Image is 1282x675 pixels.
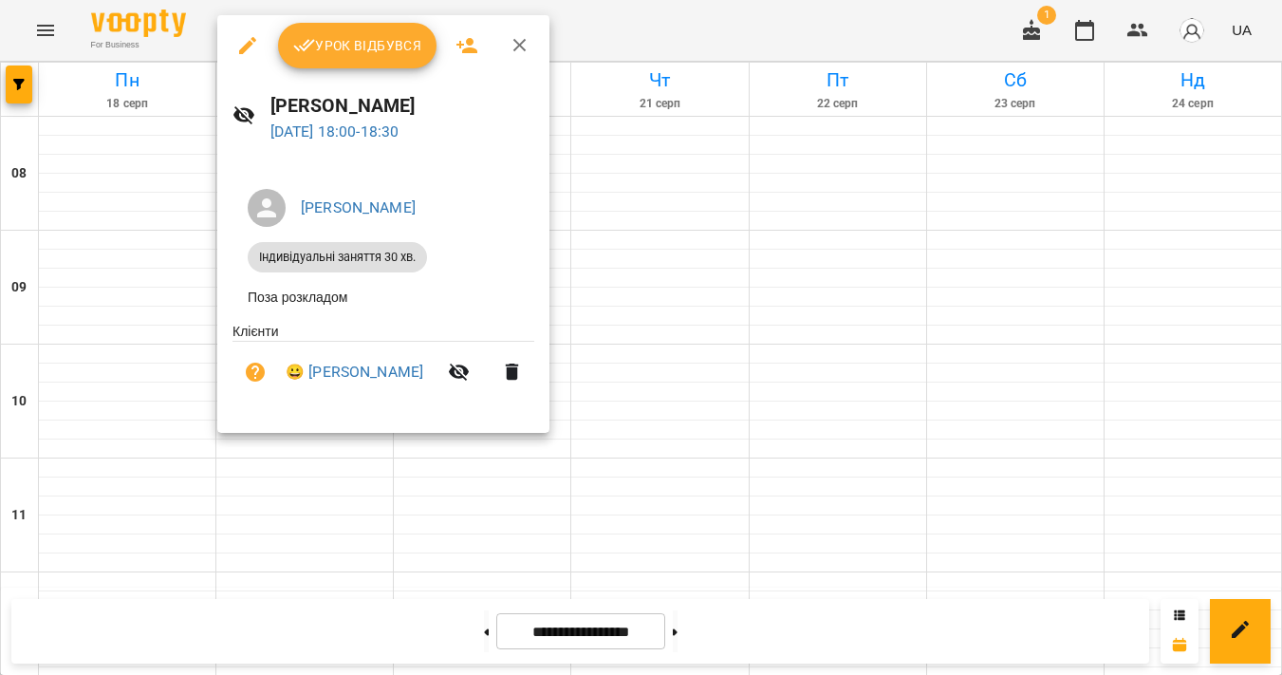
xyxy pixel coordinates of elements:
ul: Клієнти [232,322,534,410]
span: Індивідуальні заняття 30 хв. [248,249,427,266]
button: Урок відбувся [278,23,437,68]
span: Урок відбувся [293,34,422,57]
li: Поза розкладом [232,280,534,314]
a: [PERSON_NAME] [301,198,416,216]
h6: [PERSON_NAME] [270,91,535,121]
a: [DATE] 18:00-18:30 [270,122,399,141]
button: Візит ще не сплачено. Додати оплату? [232,349,278,395]
a: 😀 [PERSON_NAME] [286,361,423,384]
